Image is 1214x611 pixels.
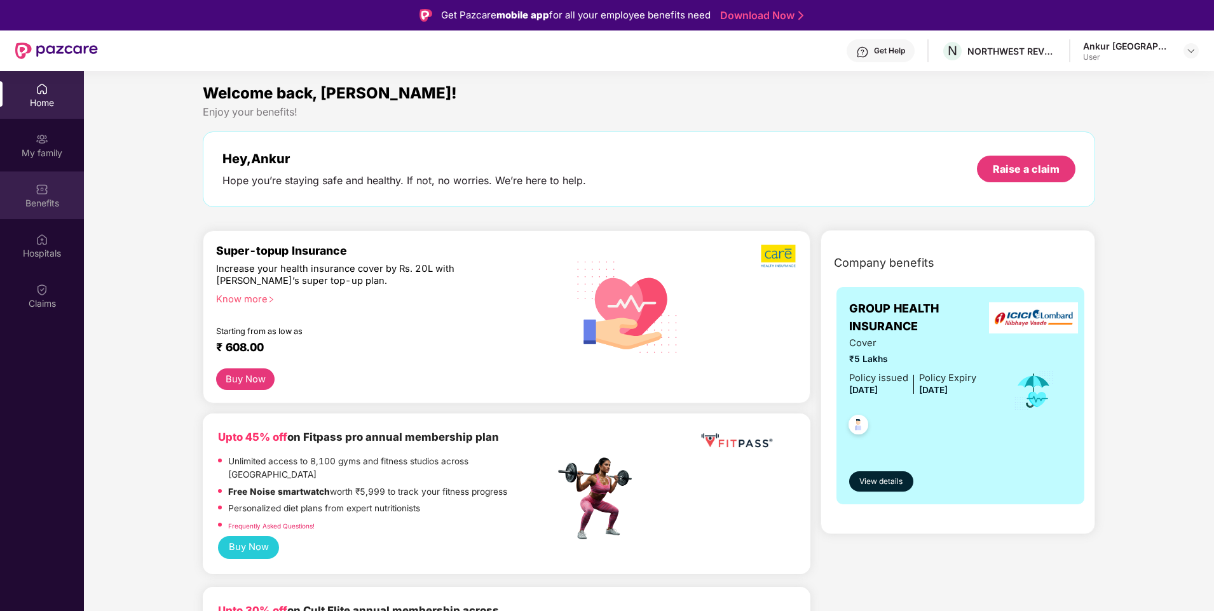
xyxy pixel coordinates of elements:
button: View details [849,471,913,492]
img: svg+xml;base64,PHN2ZyB3aWR0aD0iMjAiIGhlaWdodD0iMjAiIHZpZXdCb3g9IjAgMCAyMCAyMCIgZmlsbD0ibm9uZSIgeG... [36,133,48,145]
div: Policy issued [849,371,908,386]
strong: Free Noise smartwatch [228,487,330,497]
div: Hey, Ankur [222,151,586,166]
div: Know more [216,293,547,302]
span: ₹5 Lakhs [849,352,976,366]
img: New Pazcare Logo [15,43,98,59]
a: Download Now [720,9,800,22]
div: Get Pazcare for all your employee benefits need [441,8,711,23]
img: svg+xml;base64,PHN2ZyBpZD0iSG9zcGl0YWxzIiB4bWxucz0iaHR0cDovL3d3dy53My5vcmcvMjAwMC9zdmciIHdpZHRoPS... [36,233,48,246]
button: Buy Now [216,368,275,391]
a: Frequently Asked Questions! [228,522,315,530]
b: on Fitpass pro annual membership plan [218,431,499,443]
b: Upto 45% off [218,431,287,443]
img: Stroke [798,9,803,22]
div: Starting from as low as [216,326,501,335]
img: b5dec4f62d2307b9de63beb79f102df3.png [761,244,797,268]
span: Company benefits [834,254,934,272]
div: Increase your health insurance cover by Rs. 20L with [PERSON_NAME]’s super top-up plan. [216,263,500,288]
div: User [1083,52,1172,62]
img: svg+xml;base64,PHN2ZyB4bWxucz0iaHR0cDovL3d3dy53My5vcmcvMjAwMC9zdmciIHdpZHRoPSI0OC45NDMiIGhlaWdodD... [843,411,874,442]
p: Personalized diet plans from expert nutritionists [228,502,420,516]
span: [DATE] [919,385,948,395]
img: svg+xml;base64,PHN2ZyBpZD0iSG9tZSIgeG1sbnM9Imh0dHA6Ly93d3cudzMub3JnLzIwMDAvc3ZnIiB3aWR0aD0iMjAiIG... [36,83,48,95]
div: Hope you’re staying safe and healthy. If not, no worries. We’re here to help. [222,174,586,187]
div: NORTHWEST REVENUE CYCLE MANAGEMENT PRIVATE LIMITED [967,45,1056,57]
div: ₹ 608.00 [216,340,542,356]
img: insurerLogo [989,302,1078,333]
div: Super-topup Insurance [216,244,555,257]
img: svg+xml;base64,PHN2ZyBpZD0iQ2xhaW0iIHhtbG5zPSJodHRwOi8vd3d3LnczLm9yZy8yMDAwL3N2ZyIgd2lkdGg9IjIwIi... [36,283,48,296]
span: [DATE] [849,385,878,395]
span: GROUP HEALTH INSURANCE [849,300,996,336]
div: Ankur [GEOGRAPHIC_DATA] [1083,40,1172,52]
img: svg+xml;base64,PHN2ZyBpZD0iQmVuZWZpdHMiIHhtbG5zPSJodHRwOi8vd3d3LnczLm9yZy8yMDAwL3N2ZyIgd2lkdGg9Ij... [36,183,48,196]
img: fpp.png [554,454,643,543]
img: fppp.png [699,429,775,452]
button: Buy Now [218,536,279,560]
strong: mobile app [496,9,549,21]
div: Enjoy your benefits! [203,105,1095,119]
span: View details [859,476,903,488]
img: svg+xml;base64,PHN2ZyB4bWxucz0iaHR0cDovL3d3dy53My5vcmcvMjAwMC9zdmciIHhtbG5zOnhsaW5rPSJodHRwOi8vd3... [567,245,688,368]
p: Unlimited access to 8,100 gyms and fitness studios across [GEOGRAPHIC_DATA] [228,455,555,482]
img: Logo [419,9,432,22]
img: svg+xml;base64,PHN2ZyBpZD0iRHJvcGRvd24tMzJ4MzIiIHhtbG5zPSJodHRwOi8vd3d3LnczLm9yZy8yMDAwL3N2ZyIgd2... [1186,46,1196,56]
span: N [948,43,957,58]
div: Raise a claim [993,162,1060,176]
div: Get Help [874,46,905,56]
span: Cover [849,336,976,351]
span: Welcome back, [PERSON_NAME]! [203,84,457,102]
span: right [268,296,275,303]
p: worth ₹5,999 to track your fitness progress [228,485,507,499]
img: icon [1013,370,1054,412]
div: Policy Expiry [919,371,976,386]
img: svg+xml;base64,PHN2ZyBpZD0iSGVscC0zMngzMiIgeG1sbnM9Imh0dHA6Ly93d3cudzMub3JnLzIwMDAvc3ZnIiB3aWR0aD... [856,46,869,58]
